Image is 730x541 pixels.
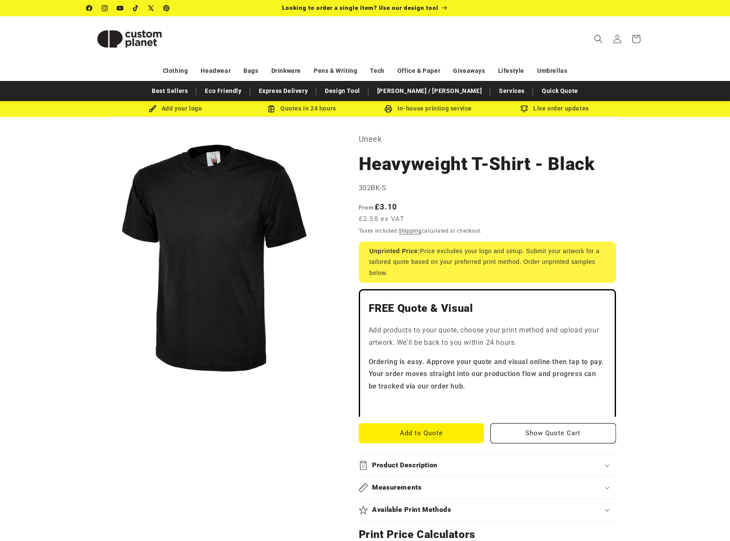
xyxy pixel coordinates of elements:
[282,4,439,11] span: Looking to order a single item? Use our design tool
[147,84,192,99] a: Best Sellers
[359,499,616,521] summary: Available Print Methods
[359,184,387,192] span: 302BK-S
[359,202,397,211] strong: £3.10
[495,84,529,99] a: Services
[372,461,438,470] h2: Product Description
[370,63,384,78] a: Tech
[490,423,616,443] button: Show Quote Cart
[537,63,567,78] a: Umbrellas
[373,84,486,99] a: [PERSON_NAME] / [PERSON_NAME]
[83,16,175,61] a: Custom Planet
[359,454,616,476] summary: Product Description
[87,132,337,383] media-gallery: Gallery Viewer
[369,302,606,315] h2: FREE Quote & Visual
[239,103,365,114] div: Quotes in 24 hours
[359,242,616,283] div: Price excludes your logo and setup. Submit your artwork for a tailored quote based on your prefer...
[201,84,246,99] a: Eco Friendly
[369,324,606,349] p: Add products to your quote, choose your print method and upload your artwork. We'll be back to yo...
[255,84,312,99] a: Express Delivery
[369,400,606,408] iframe: Customer reviews powered by Trustpilot
[359,214,405,224] span: £2.58 ex VAT
[321,84,364,99] a: Design Tool
[267,105,275,113] img: Order Updates Icon
[112,103,239,114] div: Add your logo
[243,63,258,78] a: Bags
[385,105,392,113] img: In-house printing
[370,248,421,254] strong: Unprinted Price:
[365,103,492,114] div: In-house printing service
[498,63,524,78] a: Lifestyle
[149,105,156,113] img: Brush Icon
[359,423,484,443] button: Add to Quote
[369,358,604,391] strong: Ordering is easy. Approve your quote and visual online then tap to pay. Your order moves straight...
[201,63,231,78] a: Headwear
[538,84,583,99] a: Quick Quote
[163,63,188,78] a: Clothing
[589,30,608,48] summary: Search
[87,20,172,58] img: Custom Planet
[372,483,422,492] h2: Measurements
[453,63,485,78] a: Giveaways
[372,505,451,514] h2: Available Print Methods
[397,63,440,78] a: Office & Paper
[359,204,375,211] span: From
[492,103,618,114] div: Live order updates
[271,63,301,78] a: Drinkware
[520,105,528,113] img: Order updates
[359,477,616,499] summary: Measurements
[314,63,357,78] a: Pens & Writing
[359,227,616,235] div: Taxes included. calculated at checkout.
[359,132,616,146] p: Uneek
[359,152,616,176] h1: Heavyweight T-Shirt - Black
[399,228,422,234] a: Shipping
